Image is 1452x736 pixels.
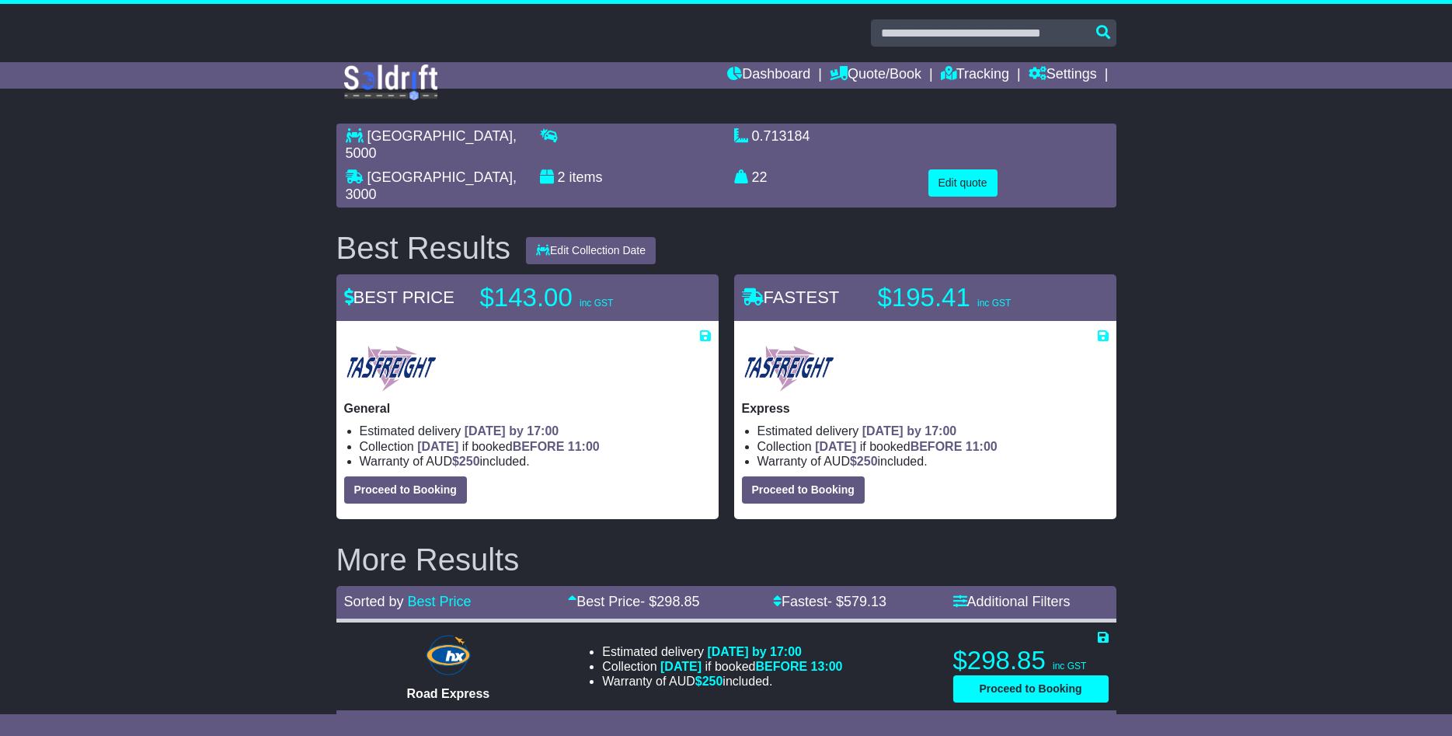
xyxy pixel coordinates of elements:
[953,645,1109,676] p: $298.85
[742,401,1109,416] p: Express
[656,594,699,609] span: 298.85
[640,594,699,609] span: - $
[707,645,802,658] span: [DATE] by 17:00
[742,288,840,307] span: FASTEST
[953,594,1071,609] a: Additional Filters
[408,594,472,609] a: Best Price
[360,424,711,438] li: Estimated delivery
[568,594,699,609] a: Best Price- $298.85
[1053,661,1086,671] span: inc GST
[344,401,711,416] p: General
[346,169,517,202] span: , 3000
[953,675,1109,703] button: Proceed to Booking
[580,298,613,309] span: inc GST
[742,476,865,504] button: Proceed to Booking
[526,237,656,264] button: Edit Collection Date
[660,660,702,673] span: [DATE]
[844,594,886,609] span: 579.13
[602,644,842,659] li: Estimated delivery
[480,282,674,313] p: $143.00
[830,62,921,89] a: Quote/Book
[752,128,810,144] span: 0.713184
[452,455,480,468] span: $
[757,439,1109,454] li: Collection
[815,440,997,453] span: if booked
[513,440,565,453] span: BEFORE
[360,454,711,469] li: Warranty of AUD included.
[977,298,1011,309] span: inc GST
[344,476,467,504] button: Proceed to Booking
[336,542,1116,577] h2: More Results
[660,660,842,673] span: if booked
[811,660,843,673] span: 13:00
[742,344,836,393] img: Tasfreight: Express
[558,169,566,185] span: 2
[360,439,711,454] li: Collection
[911,440,963,453] span: BEFORE
[862,424,957,438] span: [DATE] by 17:00
[329,231,519,265] div: Best Results
[857,455,878,468] span: 250
[407,687,490,700] span: Road Express
[966,440,998,453] span: 11:00
[367,128,513,144] span: [GEOGRAPHIC_DATA]
[727,62,810,89] a: Dashboard
[815,440,856,453] span: [DATE]
[602,674,842,689] li: Warranty of AUD included.
[344,594,404,609] span: Sorted by
[850,455,878,468] span: $
[569,169,603,185] span: items
[459,455,480,468] span: 250
[695,675,723,688] span: $
[928,169,998,197] button: Edit quote
[1029,62,1097,89] a: Settings
[346,128,517,161] span: , 5000
[423,632,474,678] img: Hunter Express: Road Express
[757,424,1109,438] li: Estimated delivery
[417,440,458,453] span: [DATE]
[568,440,600,453] span: 11:00
[878,282,1072,313] p: $195.41
[757,454,1109,469] li: Warranty of AUD included.
[417,440,599,453] span: if booked
[827,594,886,609] span: - $
[602,659,842,674] li: Collection
[773,594,886,609] a: Fastest- $579.13
[367,169,513,185] span: [GEOGRAPHIC_DATA]
[755,660,807,673] span: BEFORE
[465,424,559,438] span: [DATE] by 17:00
[344,344,438,393] img: Tasfreight: General
[344,288,454,307] span: BEST PRICE
[941,62,1009,89] a: Tracking
[702,675,723,688] span: 250
[752,169,768,185] span: 22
